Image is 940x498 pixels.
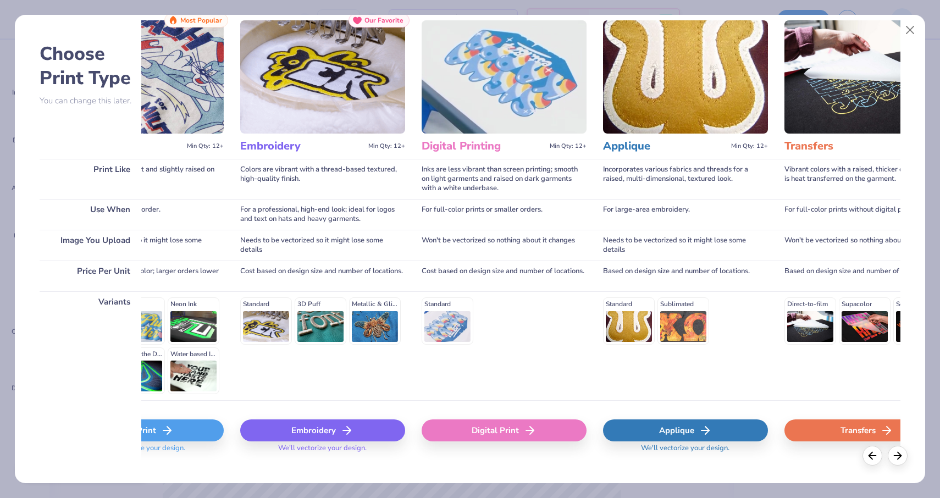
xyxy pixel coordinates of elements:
[240,199,405,230] div: For a professional, high-end look; ideal for logos and text on hats and heavy garments.
[550,142,587,150] span: Min Qty: 12+
[784,139,908,153] h3: Transfers
[637,444,734,460] span: We'll vectorize your design.
[187,142,224,150] span: Min Qty: 12+
[40,96,141,106] p: You can change this later.
[40,291,141,400] div: Variants
[368,142,405,150] span: Min Qty: 12+
[240,261,405,291] div: Cost based on design size and number of locations.
[40,199,141,230] div: Use When
[422,139,545,153] h3: Digital Printing
[603,199,768,230] div: For large-area embroidery.
[40,159,141,199] div: Print Like
[40,230,141,261] div: Image You Upload
[59,159,224,199] div: Colors will be very vibrant and slightly raised on the garment's surface.
[731,142,768,150] span: Min Qty: 12+
[603,20,768,134] img: Applique
[603,159,768,199] div: Incorporates various fabrics and threads for a raised, multi-dimensional, textured look.
[59,230,224,261] div: Needs to be vectorized so it might lose some details
[240,419,405,441] div: Embroidery
[240,139,364,153] h3: Embroidery
[59,261,224,291] div: Additional cost for each color; larger orders lower the unit price.
[422,230,587,261] div: Won't be vectorized so nothing about it changes
[603,261,768,291] div: Based on design size and number of locations.
[900,20,921,41] button: Close
[274,444,371,460] span: We'll vectorize your design.
[40,42,141,90] h2: Choose Print Type
[422,20,587,134] img: Digital Printing
[603,139,727,153] h3: Applique
[40,261,141,291] div: Price Per Unit
[92,444,190,460] span: We'll vectorize your design.
[422,261,587,291] div: Cost based on design size and number of locations.
[364,16,403,24] span: Our Favorite
[603,419,768,441] div: Applique
[240,159,405,199] div: Colors are vibrant with a thread-based textured, high-quality finish.
[180,16,222,24] span: Most Popular
[59,199,224,230] div: For a classic look or large order.
[59,20,224,134] img: Screen Printing
[240,20,405,134] img: Embroidery
[422,419,587,441] div: Digital Print
[422,159,587,199] div: Inks are less vibrant than screen printing; smooth on light garments and raised on dark garments ...
[59,419,224,441] div: Screen Print
[240,230,405,261] div: Needs to be vectorized so it might lose some details
[603,230,768,261] div: Needs to be vectorized so it might lose some details
[422,199,587,230] div: For full-color prints or smaller orders.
